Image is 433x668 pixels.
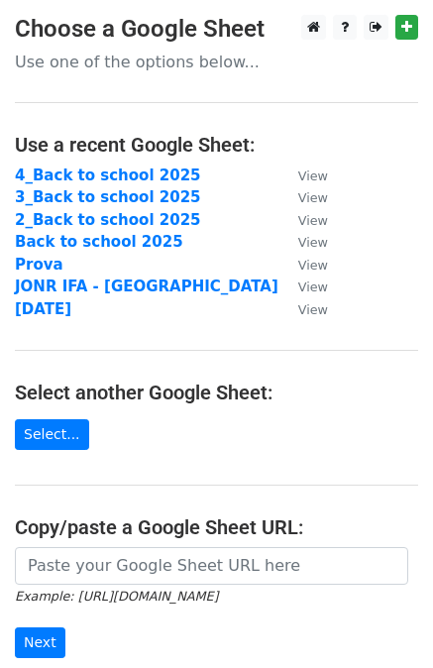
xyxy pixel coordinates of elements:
a: [DATE] [15,300,71,318]
a: JONR IFA - [GEOGRAPHIC_DATA] [15,278,278,295]
p: Use one of the options below... [15,52,418,72]
a: View [278,300,328,318]
a: Prova [15,256,63,274]
a: Back to school 2025 [15,233,183,251]
small: View [298,279,328,294]
h4: Select another Google Sheet: [15,381,418,404]
small: View [298,235,328,250]
small: View [298,258,328,273]
a: View [278,233,328,251]
input: Next [15,627,65,658]
small: Example: [URL][DOMAIN_NAME] [15,589,218,604]
a: View [278,278,328,295]
a: 3_Back to school 2025 [15,188,201,206]
h4: Use a recent Google Sheet: [15,133,418,157]
a: 2_Back to school 2025 [15,211,201,229]
a: View [278,256,328,274]
h4: Copy/paste a Google Sheet URL: [15,515,418,539]
a: View [278,211,328,229]
a: View [278,188,328,206]
a: 4_Back to school 2025 [15,167,201,184]
h3: Choose a Google Sheet [15,15,418,44]
small: View [298,190,328,205]
a: View [278,167,328,184]
small: View [298,213,328,228]
a: Select... [15,419,89,450]
small: View [298,168,328,183]
small: View [298,302,328,317]
input: Paste your Google Sheet URL here [15,547,408,585]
